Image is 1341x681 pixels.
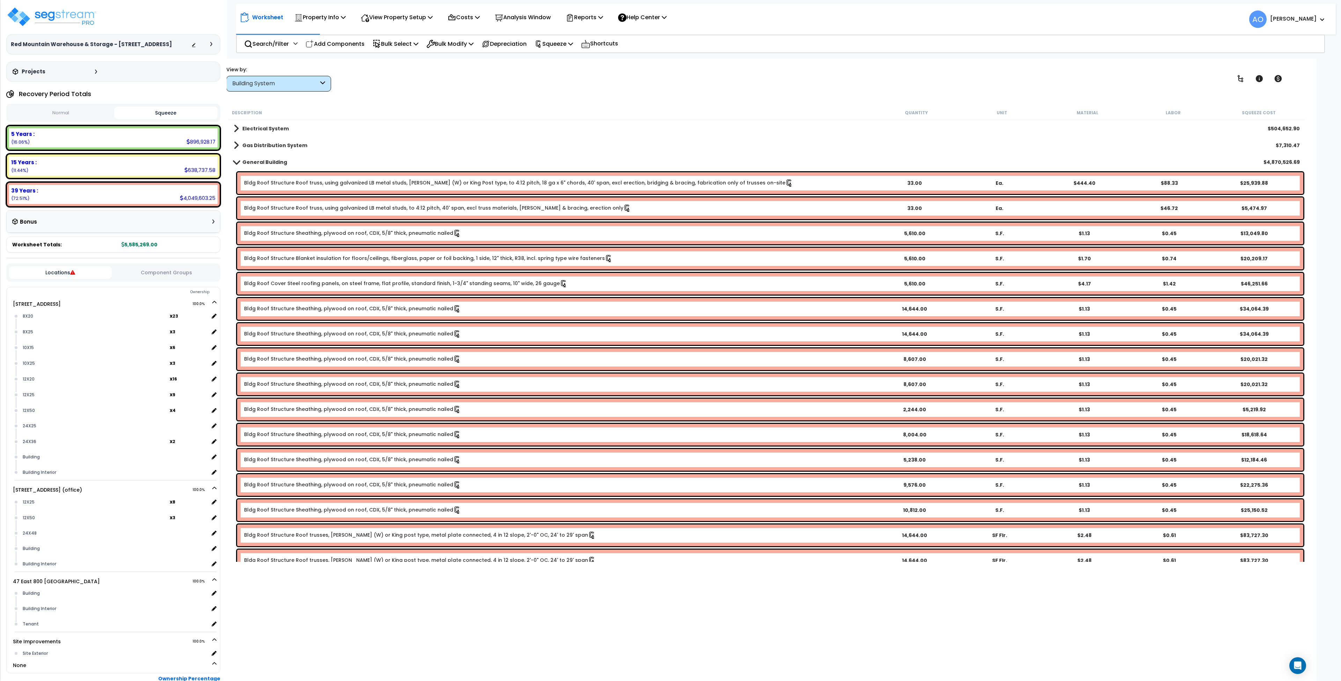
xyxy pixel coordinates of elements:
span: location multiplier [170,375,209,383]
a: [STREET_ADDRESS] (office) 100.0% [13,486,82,493]
small: 6 [173,345,175,350]
div: 8,004.00 [873,431,957,438]
div: $0.45 [1127,381,1211,388]
div: SF Flr. [958,557,1042,564]
div: $18,618.64 [1212,431,1296,438]
span: Worksheet Totals: [12,241,62,248]
h3: Projects [22,68,45,75]
p: Help Center [618,13,667,22]
div: $25,939.88 [1212,180,1296,187]
div: $1.13 [1042,331,1127,338]
div: 12X50 [21,406,170,415]
span: 100.0% [192,637,211,646]
div: $22,275.36 [1212,481,1296,488]
a: [STREET_ADDRESS] 100.0% [13,300,61,307]
a: Individual Item [244,557,596,564]
b: x [170,498,175,505]
div: $7,310.47 [1276,142,1300,149]
div: S.F. [958,305,1042,312]
b: x [170,312,178,319]
div: $12,184.46 [1212,456,1296,463]
a: Individual Item [244,481,461,489]
b: x [170,328,175,335]
b: 5,585,269.00 [122,241,157,248]
a: Individual Item [244,330,461,338]
a: Individual Item [244,230,461,237]
div: $1.13 [1042,481,1127,488]
div: $4,870,526.69 [1263,159,1300,166]
b: x [170,438,175,445]
div: Site Exterior [21,649,209,658]
small: Quantity [905,110,928,116]
div: SF Flr. [958,532,1042,539]
small: 3 [173,361,175,366]
div: S.F. [958,456,1042,463]
div: $34,064.39 [1212,305,1296,312]
a: 47 East 800 [GEOGRAPHIC_DATA] 100.0% [13,578,100,585]
div: 8X25 [21,328,170,336]
small: Squeeze Cost [1242,110,1276,116]
small: 23 [173,313,178,319]
div: 10X15 [21,343,170,352]
div: S.F. [958,356,1042,363]
b: x [170,360,175,367]
div: 8,607.00 [873,381,957,388]
div: 14,644.00 [873,331,957,338]
div: $88.33 [1127,180,1211,187]
div: 5,610.00 [873,255,957,262]
b: Gas Distribution System [242,142,307,149]
span: location multiplier [170,406,209,415]
span: location multiplier [170,343,209,352]
div: $504,652.90 [1268,125,1300,132]
p: Squeeze [535,39,573,49]
div: $1.13 [1042,431,1127,438]
div: 12X20 [21,375,170,383]
small: Material [1077,110,1098,116]
a: Individual Item [244,179,793,187]
b: 5 Years : [11,130,35,138]
div: 12X25 [21,391,170,399]
div: $34,064.39 [1212,331,1296,338]
div: $0.45 [1127,431,1211,438]
div: 24X36 [21,437,170,446]
div: $0.45 [1127,331,1211,338]
small: 3 [173,515,175,521]
div: 14,644.00 [873,532,957,539]
div: $0.61 [1127,532,1211,539]
p: Analysis Window [495,13,551,22]
div: $20,209.17 [1212,255,1296,262]
small: Unit [997,110,1007,116]
div: 4,049,603.25 [180,194,215,202]
span: location multiplier [170,359,209,368]
div: $1.42 [1127,280,1211,287]
div: S.F. [958,230,1042,237]
div: 33.00 [873,205,957,212]
div: $83,727.30 [1212,557,1296,564]
span: location multiplier [170,390,209,399]
p: Shortcuts [581,39,618,49]
b: General Building [242,159,287,166]
div: Building Interior [21,560,209,568]
h4: Recovery Period Totals [19,90,91,97]
div: $0.45 [1127,406,1211,413]
div: S.F. [958,507,1042,514]
b: 15 Years : [11,159,37,166]
p: Search/Filter [244,39,289,49]
a: Individual Item [244,381,461,388]
div: 10X25 [21,359,170,368]
div: Building [21,544,209,553]
div: S.F. [958,431,1042,438]
div: $1.13 [1042,507,1127,514]
p: Worksheet [252,13,283,22]
div: Shortcuts [577,35,622,52]
a: None [13,662,26,669]
p: Bulk Select [373,39,418,49]
b: x [170,514,175,521]
a: Individual Item [244,204,631,212]
div: $2.48 [1042,557,1127,564]
div: 9,576.00 [873,481,957,488]
div: S.F. [958,381,1042,388]
small: Description [232,110,262,116]
div: $5,474.97 [1212,205,1296,212]
b: x [170,375,177,382]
